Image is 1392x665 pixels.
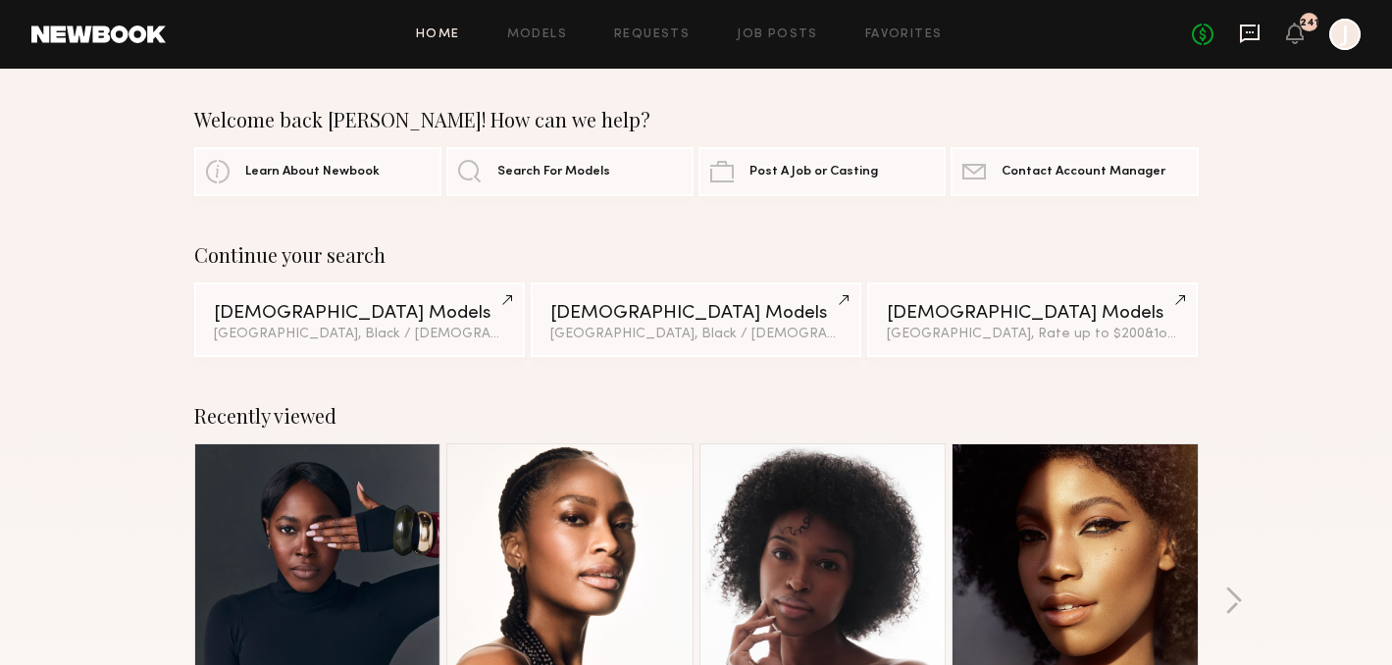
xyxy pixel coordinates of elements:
[1300,18,1319,28] div: 241
[887,328,1178,341] div: [GEOGRAPHIC_DATA], Rate up to $200
[550,328,842,341] div: [GEOGRAPHIC_DATA], Black / [DEMOGRAPHIC_DATA]
[867,282,1198,357] a: [DEMOGRAPHIC_DATA] Models[GEOGRAPHIC_DATA], Rate up to $200&1other filter
[550,304,842,323] div: [DEMOGRAPHIC_DATA] Models
[194,404,1199,428] div: Recently viewed
[507,28,567,41] a: Models
[214,328,505,341] div: [GEOGRAPHIC_DATA], Black / [DEMOGRAPHIC_DATA]
[737,28,818,41] a: Job Posts
[887,304,1178,323] div: [DEMOGRAPHIC_DATA] Models
[531,282,861,357] a: [DEMOGRAPHIC_DATA] Models[GEOGRAPHIC_DATA], Black / [DEMOGRAPHIC_DATA]
[245,166,380,179] span: Learn About Newbook
[194,147,441,196] a: Learn About Newbook
[194,243,1199,267] div: Continue your search
[194,282,525,357] a: [DEMOGRAPHIC_DATA] Models[GEOGRAPHIC_DATA], Black / [DEMOGRAPHIC_DATA]
[865,28,943,41] a: Favorites
[194,108,1199,131] div: Welcome back [PERSON_NAME]! How can we help?
[951,147,1198,196] a: Contact Account Manager
[1145,328,1229,340] span: & 1 other filter
[1329,19,1361,50] a: J
[698,147,946,196] a: Post A Job or Casting
[416,28,460,41] a: Home
[749,166,878,179] span: Post A Job or Casting
[614,28,690,41] a: Requests
[446,147,694,196] a: Search For Models
[1002,166,1165,179] span: Contact Account Manager
[214,304,505,323] div: [DEMOGRAPHIC_DATA] Models
[497,166,610,179] span: Search For Models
